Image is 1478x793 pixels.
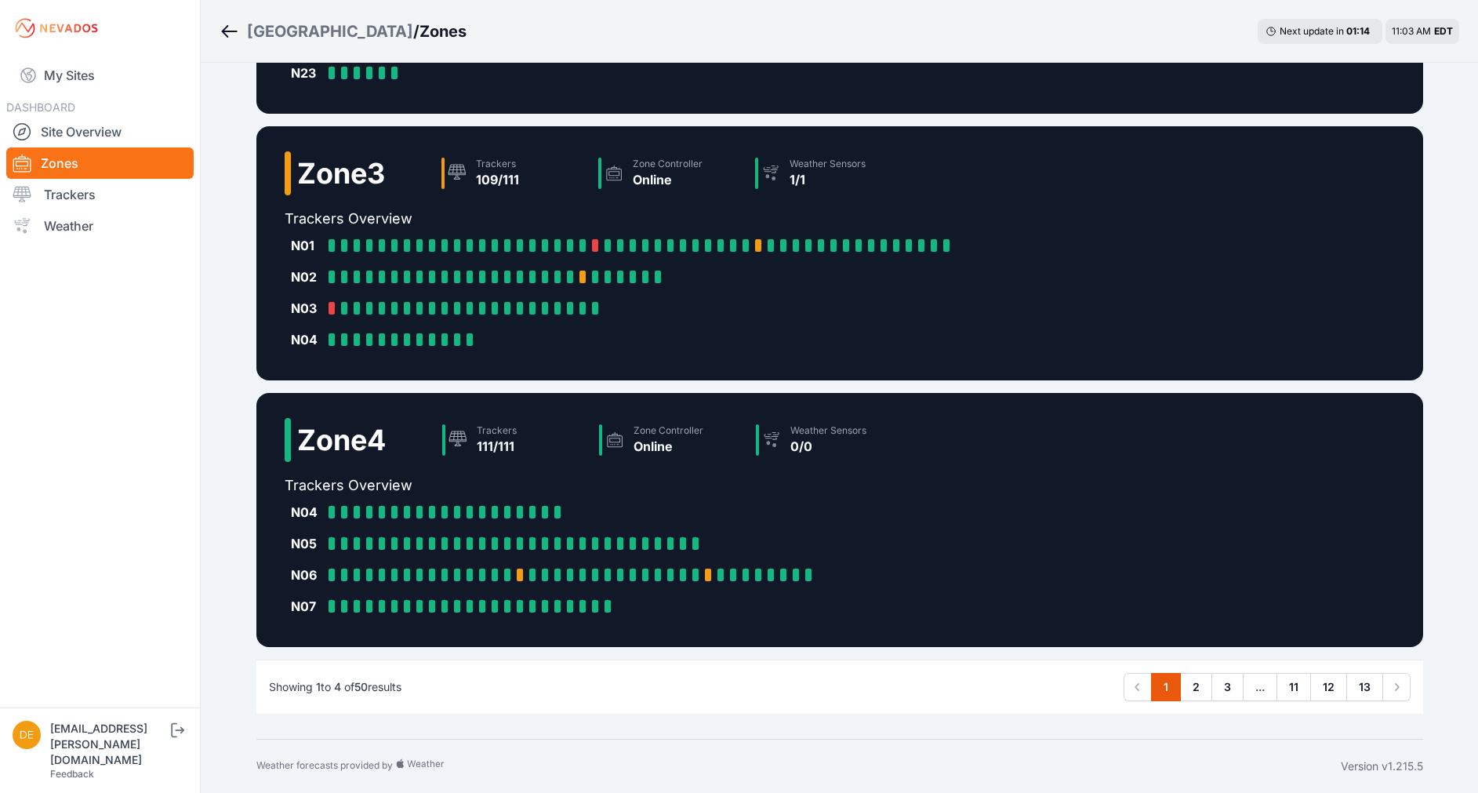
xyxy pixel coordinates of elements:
[436,418,593,462] a: Trackers111/111
[476,170,519,189] div: 109/111
[1346,25,1375,38] div: 01 : 14
[633,158,703,170] div: Zone Controller
[13,721,41,749] img: devin.martin@nevados.solar
[1180,673,1212,701] a: 2
[6,56,194,94] a: My Sites
[291,267,322,286] div: N02
[291,236,322,255] div: N01
[247,20,413,42] a: [GEOGRAPHIC_DATA]
[220,11,467,52] nav: Breadcrumb
[476,158,519,170] div: Trackers
[291,503,322,522] div: N04
[291,566,322,584] div: N06
[1151,673,1181,701] a: 1
[291,64,322,82] div: N23
[1346,673,1383,701] a: 13
[6,147,194,179] a: Zones
[790,170,866,189] div: 1/1
[285,475,906,497] h2: Trackers Overview
[269,679,401,695] p: Showing to of results
[6,116,194,147] a: Site Overview
[477,437,517,456] div: 111/111
[790,424,866,437] div: Weather Sensors
[1280,25,1344,37] span: Next update in
[291,534,322,553] div: N05
[50,768,94,780] a: Feedback
[1243,673,1277,701] span: ...
[790,437,866,456] div: 0/0
[291,299,322,318] div: N03
[50,721,168,768] div: [EMAIL_ADDRESS][PERSON_NAME][DOMAIN_NAME]
[316,680,321,693] span: 1
[291,330,322,349] div: N04
[1276,673,1311,701] a: 11
[285,208,962,230] h2: Trackers Overview
[1310,673,1347,701] a: 12
[790,158,866,170] div: Weather Sensors
[334,680,341,693] span: 4
[633,170,703,189] div: Online
[1124,673,1411,701] nav: Pagination
[256,758,1341,774] div: Weather forecasts provided by
[419,20,467,42] h3: Zones
[634,437,703,456] div: Online
[1392,25,1431,37] span: 11:03 AM
[6,210,194,242] a: Weather
[435,151,592,195] a: Trackers109/111
[413,20,419,42] span: /
[1211,673,1244,701] a: 3
[750,418,906,462] a: Weather Sensors0/0
[1341,758,1423,774] div: Version v1.215.5
[13,16,100,41] img: Nevados
[6,100,75,114] span: DASHBOARD
[749,151,906,195] a: Weather Sensors1/1
[354,680,368,693] span: 50
[634,424,703,437] div: Zone Controller
[297,424,386,456] h2: Zone 4
[6,179,194,210] a: Trackers
[1434,25,1453,37] span: EDT
[477,424,517,437] div: Trackers
[291,597,322,616] div: N07
[297,158,385,189] h2: Zone 3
